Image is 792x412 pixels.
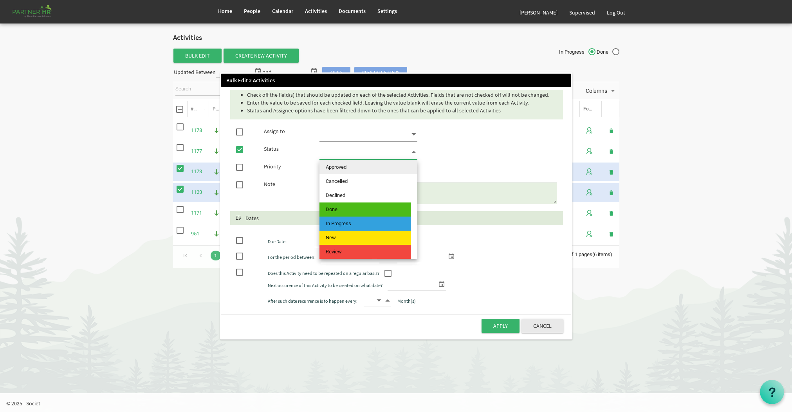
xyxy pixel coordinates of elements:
span: Decrement value [375,296,382,305]
span: Bulk Edit 2 Activities [226,76,532,84]
label: Due Date: [268,239,287,244]
span: Approved [319,160,411,174]
label: Does this Activity need to be repeated on a regular basis? [268,271,379,276]
label: For the period between: [268,255,316,260]
span: In Progress [319,217,411,231]
span: Declined [319,188,411,202]
span: Increment value [384,296,391,305]
span: Review [319,245,411,259]
span: Done [319,202,411,217]
div: Priority [258,163,314,170]
label: Month(s) [397,299,416,304]
div: Note [258,180,314,188]
label: Next occurence of this Activity to be created on what date? [268,283,382,288]
button: Apply [482,319,520,333]
div: Status [258,145,314,153]
span: Select [236,215,242,221]
span: select [447,251,456,261]
h5: Dates [236,215,569,221]
li: Status and Assignee options have been filtered down to the ones that can be applied to all select... [247,107,562,114]
span: select [437,279,446,289]
span: New [319,231,411,245]
button: Cancel [521,319,563,333]
span: Cancelled [319,174,411,188]
div: Assign to [258,127,314,135]
label: After such date recurrence is to happen every: [268,299,357,304]
li: Enter the value to be saved for each checked field. Leaving the value blank will erase the curren... [247,99,562,107]
li: Check off the field(s) that should be updated on each of the selected Activities. Fields that are... [247,91,562,99]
